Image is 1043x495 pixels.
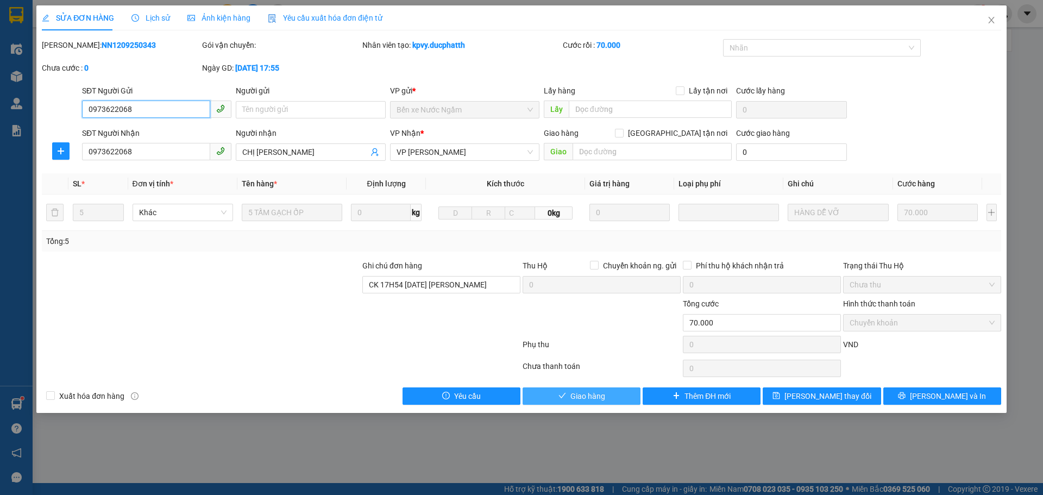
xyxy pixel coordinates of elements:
[843,260,1001,272] div: Trạng thái Thu Hộ
[202,62,360,74] div: Ngày GD:
[102,41,156,49] b: NN1209250343
[411,204,422,221] span: kg
[684,390,731,402] span: Thêm ĐH mới
[55,390,129,402] span: Xuất hóa đơn hàng
[131,14,170,22] span: Lịch sử
[397,144,533,160] span: VP Hoằng Kim
[589,179,630,188] span: Giá trị hàng
[41,60,111,77] strong: Hotline : 0965363036 - 0389825550
[82,85,231,97] div: SĐT Người Gửi
[850,315,995,331] span: Chuyển khoản
[390,85,539,97] div: VP gửi
[242,179,277,188] span: Tên hàng
[684,85,732,97] span: Lấy tận nơi
[362,261,422,270] label: Ghi chú đơn hàng
[544,129,579,137] span: Giao hàng
[736,129,790,137] label: Cước giao hàng
[976,5,1007,36] button: Close
[850,277,995,293] span: Chưa thu
[772,392,780,400] span: save
[544,101,569,118] span: Lấy
[523,387,640,405] button: checkGiao hàng
[235,64,279,72] b: [DATE] 17:55
[438,206,472,220] input: D
[131,392,139,400] span: info-circle
[563,39,721,51] div: Cước rồi :
[521,360,682,379] div: Chưa thanh toán
[216,104,225,113] span: phone
[454,390,481,402] span: Yêu cầu
[62,80,87,89] span: Website
[898,392,906,400] span: printer
[412,41,465,49] b: kpvy.ducphatth
[589,204,670,221] input: 0
[36,9,115,44] strong: CÔNG TY TNHH VẬN TẢI QUỐC TẾ ĐỨC PHÁT
[692,260,788,272] span: Phí thu hộ khách nhận trả
[544,86,575,95] span: Lấy hàng
[736,86,785,95] label: Cước lấy hàng
[624,127,732,139] span: [GEOGRAPHIC_DATA] tận nơi
[569,101,732,118] input: Dọc đường
[987,204,997,221] button: plus
[683,299,719,308] span: Tổng cước
[216,147,225,155] span: phone
[139,204,227,221] span: Khác
[558,392,566,400] span: check
[910,390,986,402] span: [PERSON_NAME] và In
[843,299,915,308] label: Hình thức thanh toán
[897,179,935,188] span: Cước hàng
[42,39,200,51] div: [PERSON_NAME]:
[42,14,49,22] span: edit
[599,260,681,272] span: Chuyển khoản ng. gửi
[202,39,360,51] div: Gói vận chuyển:
[268,14,277,23] img: icon
[883,387,1001,405] button: printer[PERSON_NAME] và In
[46,204,64,221] button: delete
[133,179,173,188] span: Đơn vị tính
[52,142,70,160] button: plus
[843,340,858,349] span: VND
[370,148,379,156] span: user-add
[897,204,978,221] input: 0
[788,204,888,221] input: Ghi Chú
[42,62,200,74] div: Chưa cước :
[242,204,342,221] input: VD: Bàn, Ghế
[6,27,30,72] img: logo
[987,16,996,24] span: close
[367,179,405,188] span: Định lượng
[573,143,732,160] input: Dọc đường
[674,173,783,195] th: Loại phụ phí
[783,173,893,195] th: Ghi chú
[362,39,561,51] div: Nhân viên tạo:
[673,392,680,400] span: plus
[535,206,572,220] span: 0kg
[43,79,109,99] strong: : [DOMAIN_NAME]
[42,14,114,22] span: SỬA ĐƠN HÀNG
[187,14,250,22] span: Ảnh kiện hàng
[763,387,881,405] button: save[PERSON_NAME] thay đổi
[82,127,231,139] div: SĐT Người Nhận
[784,390,871,402] span: [PERSON_NAME] thay đổi
[73,179,81,188] span: SL
[53,147,69,155] span: plus
[487,179,524,188] span: Kích thước
[46,235,403,247] div: Tổng: 5
[736,143,847,161] input: Cước giao hàng
[236,127,385,139] div: Người nhận
[187,14,195,22] span: picture
[268,14,382,22] span: Yêu cầu xuất hóa đơn điện tử
[131,14,139,22] span: clock-circle
[390,129,420,137] span: VP Nhận
[736,101,847,118] input: Cước lấy hàng
[122,53,189,65] span: HK1309250365
[521,339,682,358] div: Phụ thu
[362,276,520,293] input: Ghi chú đơn hàng
[570,390,605,402] span: Giao hàng
[643,387,761,405] button: plusThêm ĐH mới
[442,392,450,400] span: exclamation-circle
[472,206,505,220] input: R
[523,261,548,270] span: Thu Hộ
[397,102,533,118] span: Bến xe Nước Ngầm
[236,85,385,97] div: Người gửi
[84,64,89,72] b: 0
